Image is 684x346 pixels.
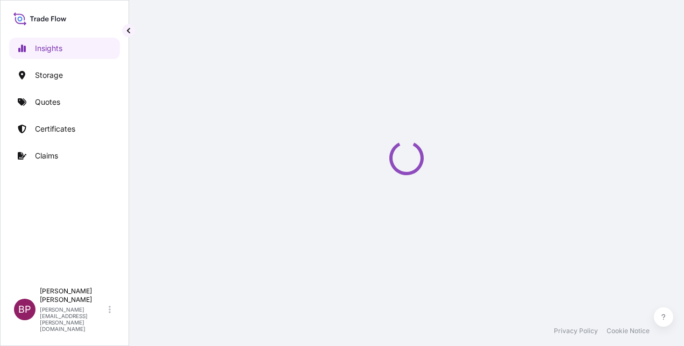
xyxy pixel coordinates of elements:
[9,91,120,113] a: Quotes
[35,124,75,134] p: Certificates
[9,145,120,167] a: Claims
[9,38,120,59] a: Insights
[9,64,120,86] a: Storage
[607,327,650,335] a: Cookie Notice
[40,306,106,332] p: [PERSON_NAME][EMAIL_ADDRESS][PERSON_NAME][DOMAIN_NAME]
[554,327,598,335] a: Privacy Policy
[18,304,31,315] span: BP
[35,150,58,161] p: Claims
[40,287,106,304] p: [PERSON_NAME] [PERSON_NAME]
[9,118,120,140] a: Certificates
[35,43,62,54] p: Insights
[35,97,60,107] p: Quotes
[35,70,63,81] p: Storage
